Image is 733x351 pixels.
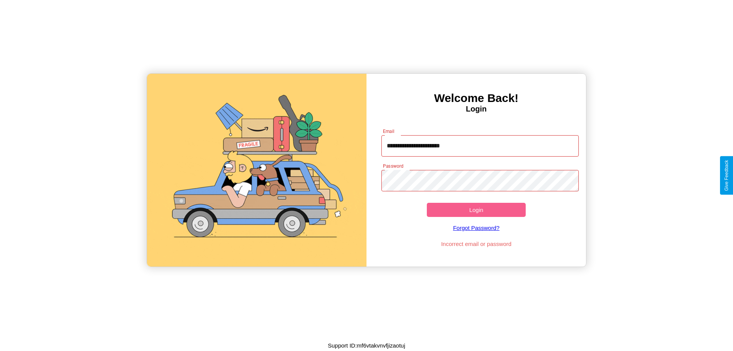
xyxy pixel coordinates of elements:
[366,105,586,113] h4: Login
[147,74,366,267] img: gif
[378,217,575,239] a: Forgot Password?
[378,239,575,249] p: Incorrect email or password
[328,340,405,351] p: Support ID: mf6vtakvnvfjizaotuj
[724,160,729,191] div: Give Feedback
[383,128,395,134] label: Email
[383,163,403,169] label: Password
[366,92,586,105] h3: Welcome Back!
[427,203,526,217] button: Login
